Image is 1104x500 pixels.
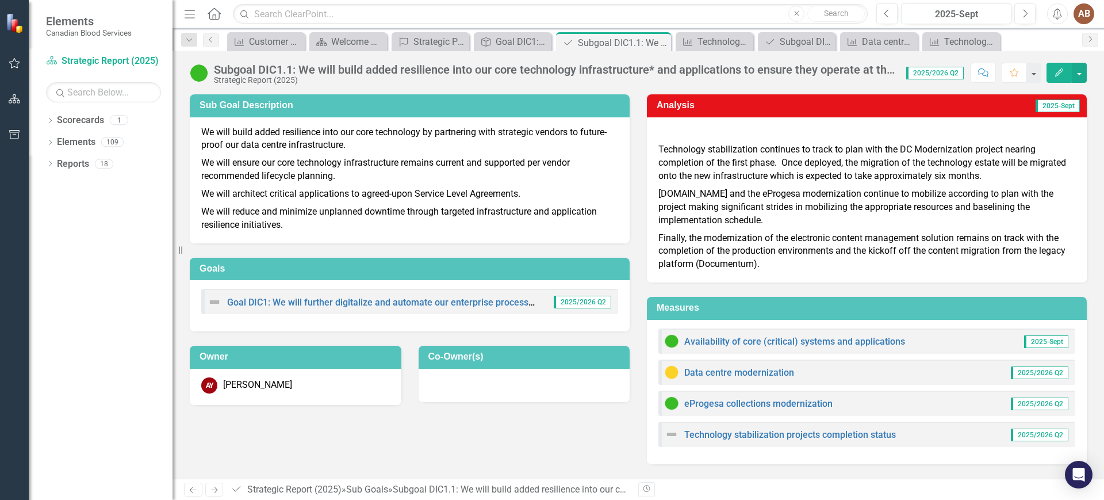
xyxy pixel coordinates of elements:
img: On Target [190,64,208,82]
div: 1 [110,116,128,125]
input: Search Below... [46,82,161,102]
a: Welcome Page [312,35,384,49]
div: » » [231,483,630,497]
a: Technology stabilization projects completion status [678,35,750,49]
div: AY [201,377,217,394]
div: 109 [101,138,124,147]
div: Open Intercom Messenger [1065,461,1092,488]
a: Goal DIC1: We will further digitalize and automate our enterprise processes to improve how we wor... [227,297,800,308]
img: On Target [665,396,678,410]
p: [DOMAIN_NAME] and the eProgesa modernization continue to mobilize according to plan with the proj... [658,185,1075,230]
a: Strategic Report (2025) [46,55,161,68]
span: 2025-Sept [1036,100,1080,112]
button: 2025-Sept [901,3,1011,24]
img: On Target [665,334,678,348]
h3: Analysis [657,100,849,110]
input: Search ClearPoint... [233,4,868,24]
p: We will reduce and minimize unplanned downtime through targeted infrastructure and application re... [201,203,618,232]
span: Search [824,9,849,18]
button: Search [807,6,865,22]
div: Technology stabilization projects completion status [697,35,750,49]
div: Customer satisfaction (CSAT) score [249,35,302,49]
div: Subgoal DIC1.2: We will enhance operational and organizational productivity, support strategic ob... [780,35,833,49]
p: Finally, the modernization of the electronic content management solution remains on track with th... [658,230,1075,272]
span: 2025/2026 Q2 [1011,398,1068,410]
a: Goal DIC1: We will further digitalize and automate our enterprise processes to improve how we wor... [477,35,549,49]
h3: Sub Goal Description [200,100,624,110]
button: AB [1074,3,1094,24]
a: Strategic Report (2025) [247,484,342,495]
a: eProgesa collections modernization [684,398,833,409]
a: Scorecards [57,114,104,127]
h3: Measures [657,303,1081,313]
a: Elements [57,136,95,149]
span: 2025/2026 Q2 [1011,429,1068,441]
div: Strategic Priority 4: Enhance our digital and physical infrastructure: Digital infrastructure and... [413,35,466,49]
a: Data centre modernization [843,35,915,49]
span: 2025/2026 Q2 [1011,367,1068,379]
p: We will architect critical applications to agreed-upon Service Level Agreements. [201,185,618,203]
a: Reports [57,158,89,171]
p: We will build added resilience into our core technology by partnering with strategic vendors to f... [201,126,618,155]
div: Technology optimization programs completion status [944,35,997,49]
h3: Goals [200,264,624,274]
div: 18 [95,159,113,169]
a: Technology stabilization projects completion status [684,429,896,440]
span: 2025/2026 Q2 [906,67,964,79]
span: 2025/2026 Q2 [554,296,611,308]
img: ClearPoint Strategy [6,13,26,33]
small: Canadian Blood Services [46,28,132,37]
div: 2025-Sept [905,7,1007,21]
a: Data centre modernization [684,367,794,378]
img: Not Defined [208,295,221,309]
h3: Owner [200,352,396,362]
div: Subgoal DIC1.1: We will build added resilience into our core technology infrastructure* and appli... [578,36,668,50]
span: Elements [46,14,132,28]
h3: Co-Owner(s) [428,352,624,362]
p: Technology stabilization continues to track to plan with the DC Modernization project nearing com... [658,141,1075,185]
div: Goal DIC1: We will further digitalize and automate our enterprise processes to improve how we wor... [496,35,549,49]
div: Data centre modernization [862,35,915,49]
div: [PERSON_NAME] [223,379,292,392]
a: Technology optimization programs completion status [925,35,997,49]
img: Not Defined [665,428,678,441]
a: Customer satisfaction (CSAT) score [230,35,302,49]
p: We will ensure our core technology infrastructure remains current and supported per vendor recomm... [201,154,618,185]
a: Availability of core (critical) systems and applications [684,336,905,347]
div: Subgoal DIC1.1: We will build added resilience into our core technology infrastructure* and appli... [214,63,895,76]
div: Welcome Page [331,35,384,49]
span: 2025-Sept [1024,335,1068,348]
a: Sub Goals [346,484,388,495]
a: Subgoal DIC1.2: We will enhance operational and organizational productivity, support strategic ob... [761,35,833,49]
img: Caution [665,365,678,379]
div: Strategic Report (2025) [214,76,895,85]
a: Strategic Priority 4: Enhance our digital and physical infrastructure: Digital infrastructure and... [394,35,466,49]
